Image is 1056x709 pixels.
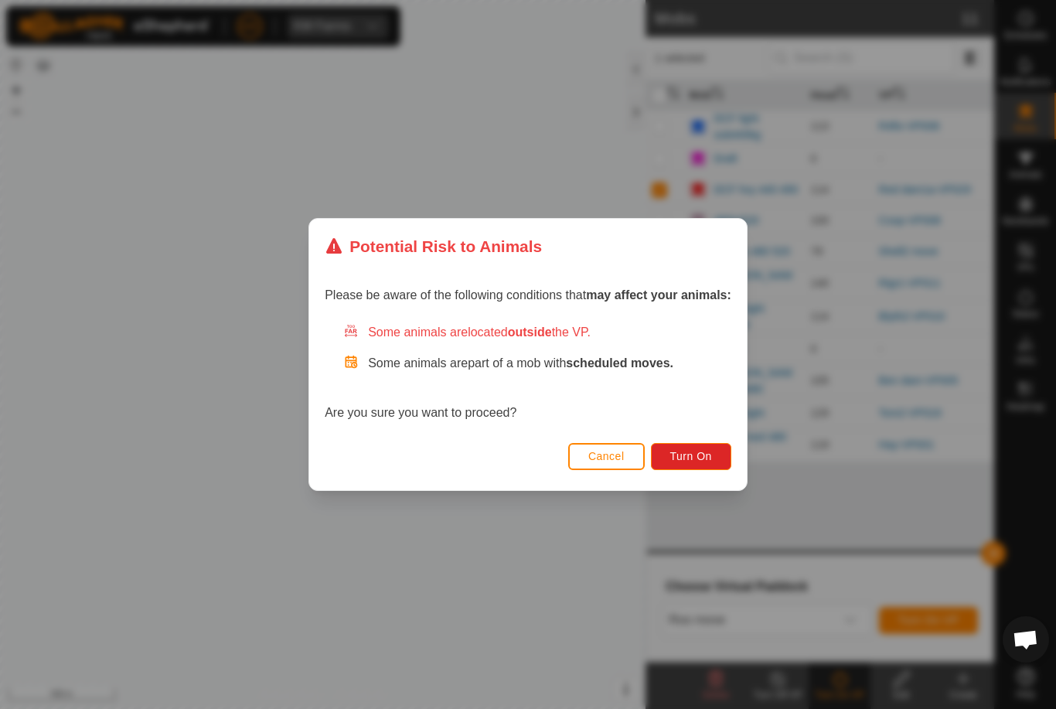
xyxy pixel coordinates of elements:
[651,443,731,470] button: Turn On
[468,326,591,339] span: located the VP.
[343,323,731,342] div: Some animals are
[588,450,625,462] span: Cancel
[568,443,645,470] button: Cancel
[325,234,542,258] div: Potential Risk to Animals
[325,323,731,422] div: Are you sure you want to proceed?
[468,356,673,370] span: part of a mob with
[368,354,731,373] p: Some animals are
[1003,616,1049,663] div: Open chat
[508,326,552,339] strong: outside
[325,288,731,302] span: Please be aware of the following conditions that
[670,450,712,462] span: Turn On
[566,356,673,370] strong: scheduled moves.
[586,288,731,302] strong: may affect your animals:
